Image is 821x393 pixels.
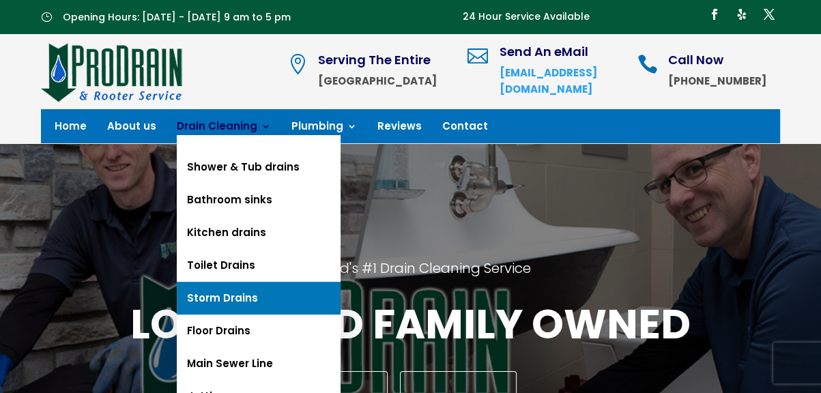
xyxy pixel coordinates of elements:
[177,249,341,282] a: Toilet Drains
[41,12,52,22] span: }
[63,10,291,24] span: Opening Hours: [DATE] - [DATE] 9 am to 5 pm
[442,121,488,136] a: Contact
[177,315,341,347] a: Floor Drains
[637,54,658,74] span: 
[107,121,156,136] a: About us
[463,9,590,25] p: 24 Hour Service Available
[177,216,341,249] a: Kitchen drains
[177,151,341,184] a: Shower & Tub drains
[291,121,357,136] a: Plumbing
[668,74,766,88] strong: [PHONE_NUMBER]
[377,121,422,136] a: Reviews
[177,347,341,380] a: Main Sewer Line
[500,43,588,60] span: Send An eMail
[467,46,488,66] span: 
[55,121,87,136] a: Home
[318,51,431,68] span: Serving The Entire
[704,3,725,25] a: Follow on Facebook
[758,3,780,25] a: Follow on X
[318,74,437,88] strong: [GEOGRAPHIC_DATA]
[177,184,341,216] a: Bathroom sinks
[500,65,597,96] a: [EMAIL_ADDRESS][DOMAIN_NAME]
[668,51,723,68] span: Call Now
[731,3,753,25] a: Follow on Yelp
[177,282,341,315] a: Storm Drains
[107,259,714,297] h2: Portland's #1 Drain Cleaning Service
[287,54,308,74] span: 
[41,41,184,102] img: site-logo-100h
[177,121,271,136] a: Drain Cleaning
